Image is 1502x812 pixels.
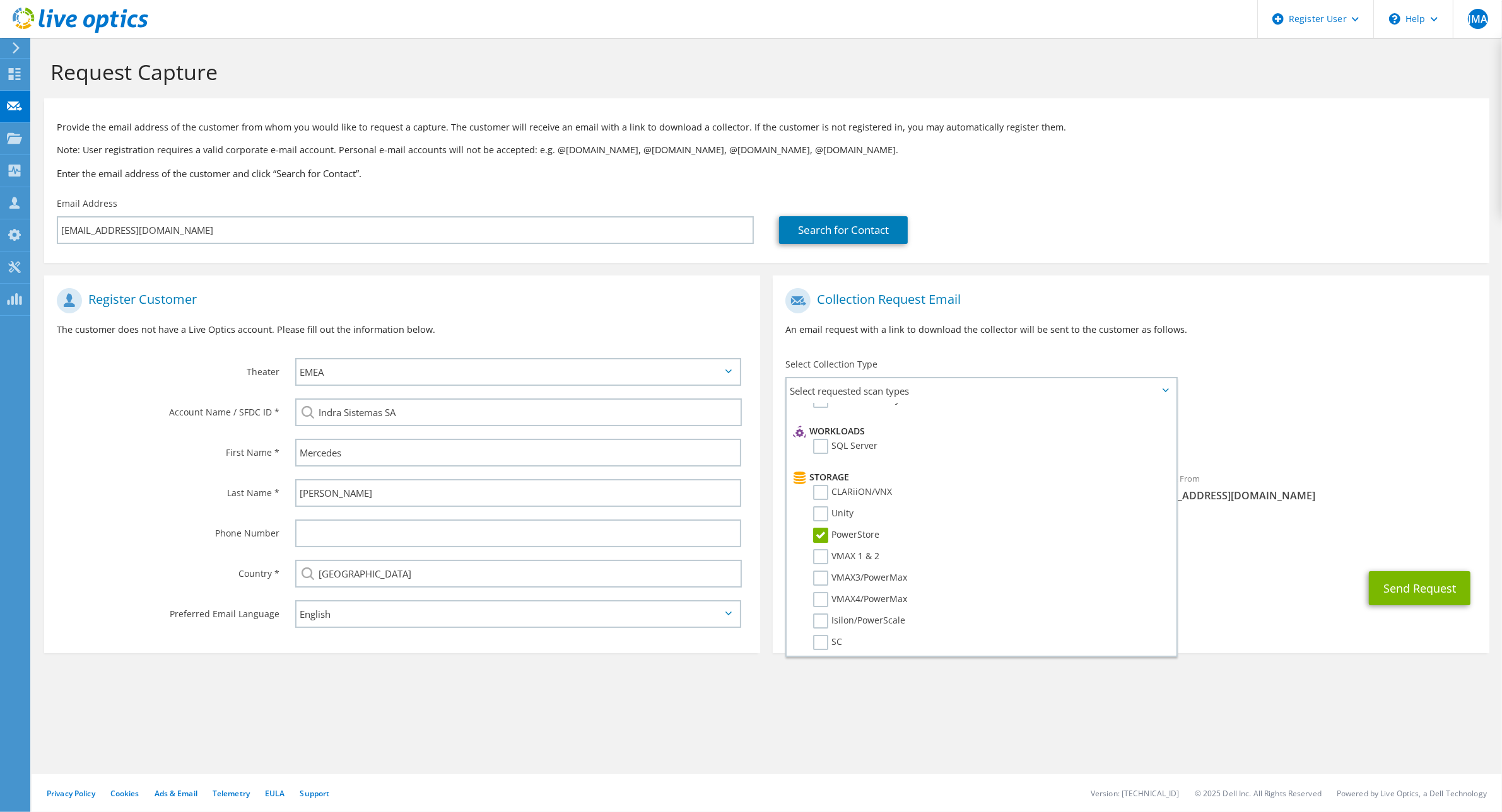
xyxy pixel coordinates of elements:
label: Theater [57,358,279,378]
label: Isilon/PowerScale [813,613,905,629]
label: VMAX3/PowerMax [813,571,907,586]
label: VMAX 1 & 2 [813,549,879,564]
li: Storage [790,470,1169,485]
div: Requested Collections [773,409,1489,459]
label: Country * [57,560,279,580]
a: Support [300,788,329,799]
a: Search for Contact [779,216,908,244]
p: The customer does not have a Live Optics account. Please fill out the information below. [57,323,748,337]
li: Powered by Live Optics, a Dell Technology [1337,788,1487,799]
li: Version: [TECHNICAL_ID] [1091,788,1180,799]
label: Email Address [57,197,117,210]
div: CC & Reply To [773,515,1489,559]
h1: Request Capture [50,59,1477,85]
div: To [773,465,1131,509]
label: Unity [813,506,854,521]
label: SQL Server [813,439,877,454]
h1: Register Customer [57,288,741,313]
p: Provide the email address of the customer from whom you would like to request a capture. The cust... [57,120,1477,134]
label: VMAX4/PowerMax [813,592,907,607]
label: Preferred Email Language [57,600,279,620]
span: Select requested scan types [787,378,1175,403]
p: Note: User registration requires a valid corporate e-mail account. Personal e-mail accounts will ... [57,143,1477,157]
li: Workloads [790,424,1169,439]
label: Select Collection Type [785,358,877,371]
a: EULA [265,788,285,799]
a: Cookies [110,788,139,799]
label: Last Name * [57,479,279,499]
a: Telemetry [213,788,250,799]
span: [EMAIL_ADDRESS][DOMAIN_NAME] [1144,489,1477,502]
label: CLARiiON/VNX [813,485,892,500]
label: Account Name / SFDC ID * [57,398,279,419]
span: JMA [1468,9,1488,29]
p: An email request with a link to download the collector will be sent to the customer as follows. [785,323,1476,337]
button: Send Request [1369,571,1470,605]
label: SC [813,635,842,650]
label: PowerStore [813,528,879,543]
label: First Name * [57,439,279,459]
div: Sender & From [1131,465,1489,509]
a: Ads & Email [155,788,197,799]
a: Privacy Policy [47,788,95,799]
h1: Collection Request Email [785,288,1470,313]
svg: \n [1389,13,1400,25]
li: © 2025 Dell Inc. All Rights Reserved [1195,788,1322,799]
h3: Enter the email address of the customer and click “Search for Contact”. [57,166,1477,180]
label: Phone Number [57,519,279,540]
